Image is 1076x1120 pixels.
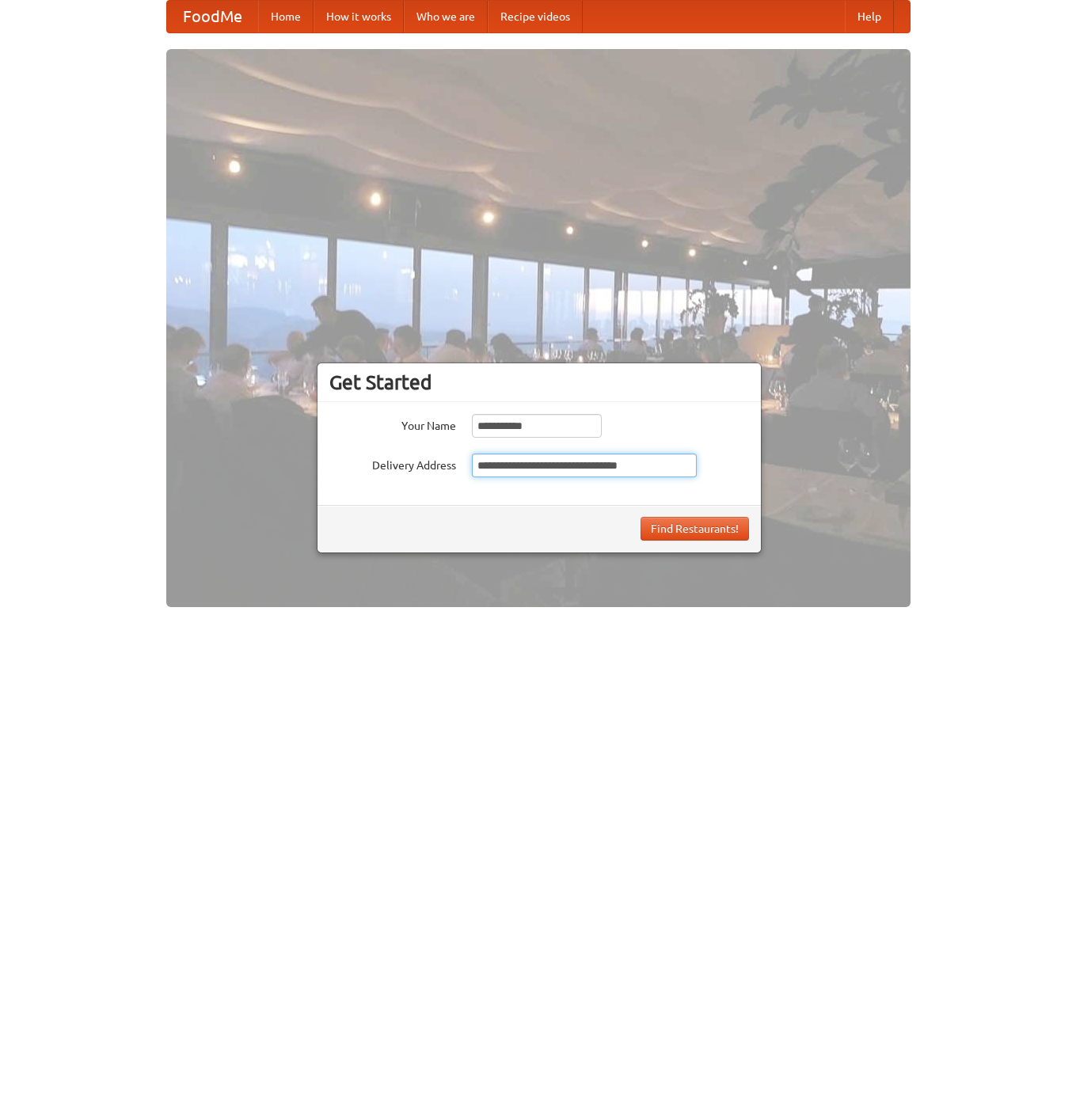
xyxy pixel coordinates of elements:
a: Who we are [404,1,488,32]
a: Home [258,1,314,32]
a: Recipe videos [488,1,583,32]
a: FoodMe [167,1,258,32]
h3: Get Started [329,370,749,394]
label: Your Name [329,414,456,434]
a: How it works [314,1,404,32]
button: Find Restaurants! [641,517,749,541]
a: Help [845,1,894,32]
label: Delivery Address [329,454,456,473]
